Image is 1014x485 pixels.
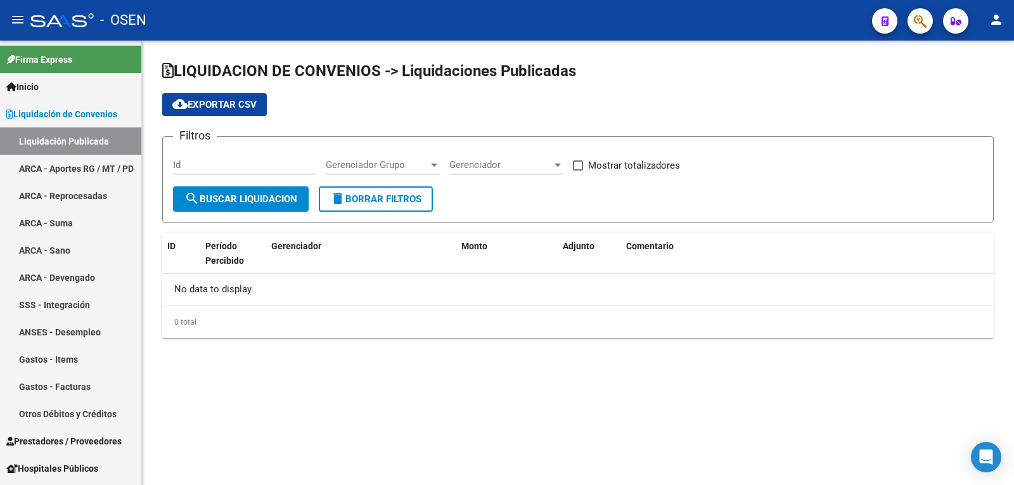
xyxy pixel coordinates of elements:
[205,241,244,266] span: Período Percibido
[172,99,257,110] span: Exportar CSV
[172,96,188,112] mat-icon: cloud_download
[319,186,433,212] button: Borrar Filtros
[621,233,994,288] datatable-header-cell: Comentario
[162,306,994,338] div: 0 total
[162,62,576,80] span: LIQUIDACION DE CONVENIOS -> Liquidaciones Publicadas
[588,158,680,173] span: Mostrar totalizadores
[184,191,200,206] mat-icon: search
[162,274,994,306] div: No data to display
[266,233,456,288] datatable-header-cell: Gerenciador
[449,159,552,171] span: Gerenciador
[989,12,1004,27] mat-icon: person
[173,127,217,145] h3: Filtros
[330,193,421,205] span: Borrar Filtros
[167,241,176,251] span: ID
[6,462,98,475] span: Hospitales Públicos
[558,233,621,288] datatable-header-cell: Adjunto
[6,80,39,94] span: Inicio
[200,233,248,288] datatable-header-cell: Período Percibido
[173,186,309,212] button: Buscar Liquidacion
[271,241,321,251] span: Gerenciador
[456,233,558,288] datatable-header-cell: Monto
[971,442,1001,472] div: Open Intercom Messenger
[461,241,487,251] span: Monto
[10,12,25,27] mat-icon: menu
[6,107,117,121] span: Liquidación de Convenios
[162,93,267,116] button: Exportar CSV
[6,53,72,67] span: Firma Express
[563,241,594,251] span: Adjunto
[626,241,674,251] span: Comentario
[326,159,428,171] span: Gerenciador Grupo
[162,233,200,288] datatable-header-cell: ID
[100,6,146,34] span: - OSEN
[330,191,345,206] mat-icon: delete
[184,193,297,205] span: Buscar Liquidacion
[6,434,122,448] span: Prestadores / Proveedores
